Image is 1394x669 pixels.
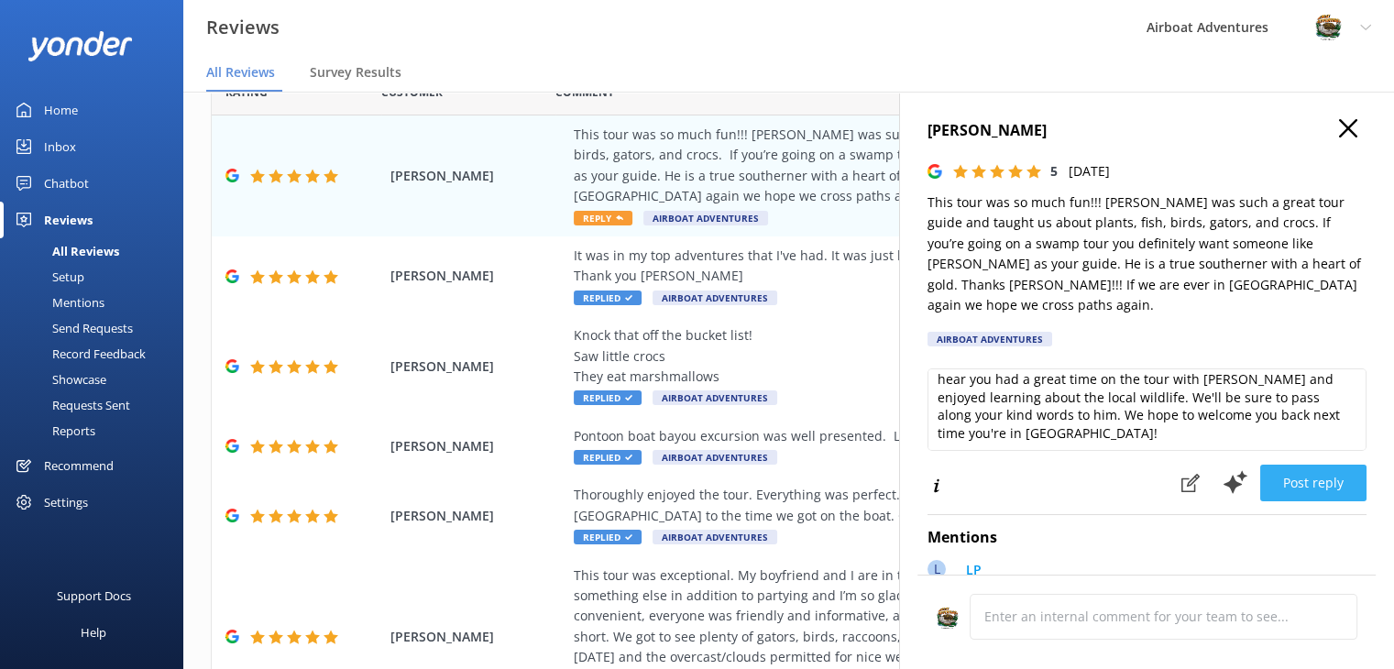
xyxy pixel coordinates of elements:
div: All Reviews [11,238,119,264]
div: Inbox [44,128,76,165]
a: Showcase [11,367,183,392]
a: Record Feedback [11,341,183,367]
span: Survey Results [310,63,401,82]
div: Requests Sent [11,392,130,418]
span: [PERSON_NAME] [390,266,565,286]
h4: Mentions [928,526,1367,550]
span: Replied [574,530,642,544]
div: Knock that off the bucket list! Saw little crocs They eat marshmallows [574,325,1242,387]
a: Reports [11,418,183,444]
div: Mentions [11,290,104,315]
div: Reports [11,418,95,444]
a: LP [957,560,982,585]
p: LP [966,560,982,580]
span: [PERSON_NAME] [390,166,565,186]
span: [PERSON_NAME] [390,506,565,526]
div: Recommend [44,447,114,484]
button: Post reply [1260,465,1367,501]
img: 271-1670286363.jpg [936,607,959,630]
div: Pontoon boat bayou excursion was well presented. Love the available beverage before the tour. [574,426,1242,446]
h3: Reviews [206,13,280,42]
span: [PERSON_NAME] [390,436,565,456]
span: [PERSON_NAME] [390,356,565,377]
div: This tour was so much fun!!! [PERSON_NAME] was such a great tour guide and taught us about plants... [574,125,1242,207]
span: Replied [574,450,642,465]
span: Airboat Adventures [653,291,777,305]
span: Date [381,83,443,101]
div: Chatbot [44,165,89,202]
div: It was in my top adventures that I've had. It was just beautiful. And our guide [PERSON_NAME] was... [574,246,1242,287]
div: Record Feedback [11,341,146,367]
span: [PERSON_NAME] [390,627,565,647]
div: Settings [44,484,88,521]
p: This tour was so much fun!!! [PERSON_NAME] was such a great tour guide and taught us about plants... [928,192,1367,315]
a: All Reviews [11,238,183,264]
span: Replied [574,390,642,405]
button: Close [1339,119,1357,139]
div: Send Requests [11,315,133,341]
div: Setup [11,264,84,290]
div: L [928,560,946,578]
span: Airboat Adventures [653,450,777,465]
textarea: Thank you so much for your wonderful review! We're thrilled to hear you had a great time on the t... [928,368,1367,451]
a: Setup [11,264,183,290]
a: Send Requests [11,315,183,341]
div: Airboat Adventures [928,332,1052,346]
a: Requests Sent [11,392,183,418]
img: yonder-white-logo.png [27,31,133,61]
div: Support Docs [57,577,131,614]
h4: [PERSON_NAME] [928,119,1367,143]
div: Help [81,614,106,651]
div: Home [44,92,78,128]
div: Showcase [11,367,106,392]
span: Replied [574,291,642,305]
p: [DATE] [1069,161,1110,181]
span: All Reviews [206,63,275,82]
img: 271-1670286363.jpg [1314,14,1342,41]
span: Date [225,83,268,101]
span: Reply [574,211,632,225]
span: Airboat Adventures [653,390,777,405]
div: Reviews [44,202,93,238]
a: Mentions [11,290,183,315]
span: Question [555,83,614,101]
span: 5 [1050,162,1058,180]
div: Thoroughly enjoyed the tour. Everything was perfect... well organized from the time we got picked... [574,485,1242,526]
span: Airboat Adventures [643,211,768,225]
span: Airboat Adventures [653,530,777,544]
